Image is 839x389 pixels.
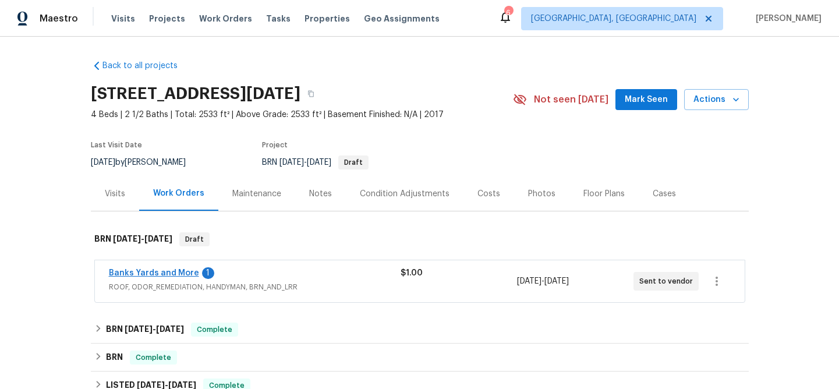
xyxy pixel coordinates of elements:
[144,235,172,243] span: [DATE]
[504,7,512,19] div: 6
[544,277,569,285] span: [DATE]
[106,323,184,337] h6: BRN
[91,88,300,100] h2: [STREET_ADDRESS][DATE]
[91,155,200,169] div: by [PERSON_NAME]
[364,13,440,24] span: Geo Assignments
[137,381,196,389] span: -
[266,15,291,23] span: Tasks
[156,325,184,333] span: [DATE]
[113,235,141,243] span: [DATE]
[91,142,142,148] span: Last Visit Date
[106,351,123,365] h6: BRN
[477,188,500,200] div: Costs
[401,269,423,277] span: $1.00
[625,93,668,107] span: Mark Seen
[305,13,350,24] span: Properties
[137,381,165,389] span: [DATE]
[149,13,185,24] span: Projects
[105,188,125,200] div: Visits
[517,277,541,285] span: [DATE]
[684,89,749,111] button: Actions
[279,158,331,167] span: -
[40,13,78,24] span: Maestro
[232,188,281,200] div: Maintenance
[91,316,749,344] div: BRN [DATE]-[DATE]Complete
[131,352,176,363] span: Complete
[279,158,304,167] span: [DATE]
[202,267,214,279] div: 1
[153,188,204,199] div: Work Orders
[307,158,331,167] span: [DATE]
[528,188,555,200] div: Photos
[192,324,237,335] span: Complete
[91,60,203,72] a: Back to all projects
[94,232,172,246] h6: BRN
[111,13,135,24] span: Visits
[534,94,608,105] span: Not seen [DATE]
[125,325,153,333] span: [DATE]
[751,13,822,24] span: [PERSON_NAME]
[300,83,321,104] button: Copy Address
[91,109,513,121] span: 4 Beds | 2 1/2 Baths | Total: 2533 ft² | Above Grade: 2533 ft² | Basement Finished: N/A | 2017
[109,281,401,293] span: ROOF, ODOR_REMEDIATION, HANDYMAN, BRN_AND_LRR
[693,93,739,107] span: Actions
[91,158,115,167] span: [DATE]
[91,344,749,372] div: BRN Complete
[180,234,208,245] span: Draft
[91,221,749,258] div: BRN [DATE]-[DATE]Draft
[309,188,332,200] div: Notes
[168,381,196,389] span: [DATE]
[653,188,676,200] div: Cases
[109,269,199,277] a: Banks Yards and More
[113,235,172,243] span: -
[199,13,252,24] span: Work Orders
[517,275,569,287] span: -
[125,325,184,333] span: -
[339,159,367,166] span: Draft
[583,188,625,200] div: Floor Plans
[531,13,696,24] span: [GEOGRAPHIC_DATA], [GEOGRAPHIC_DATA]
[262,142,288,148] span: Project
[639,275,698,287] span: Sent to vendor
[360,188,449,200] div: Condition Adjustments
[615,89,677,111] button: Mark Seen
[262,158,369,167] span: BRN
